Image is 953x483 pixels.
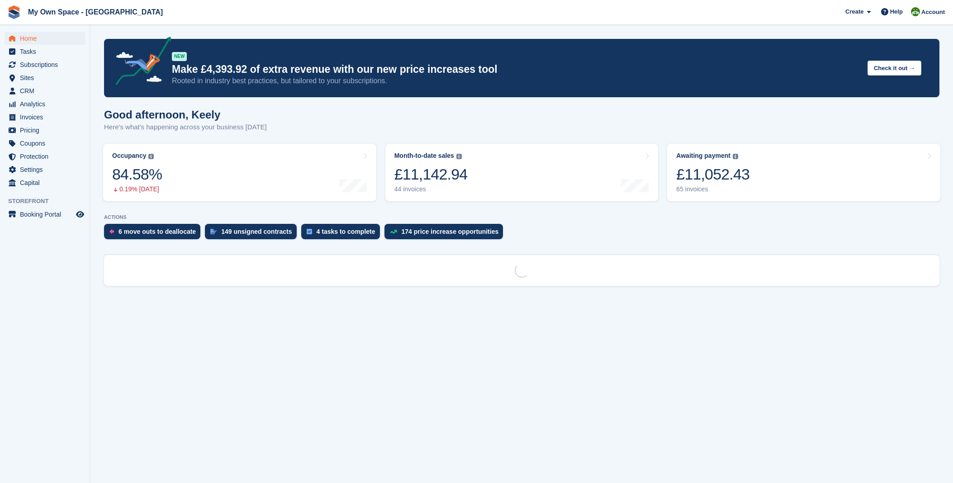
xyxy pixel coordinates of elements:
[5,98,85,110] a: menu
[676,152,730,160] div: Awaiting payment
[108,37,171,88] img: price-adjustments-announcement-icon-8257ccfd72463d97f412b2fc003d46551f7dbcb40ab6d574587a9cd5c0d94...
[845,7,863,16] span: Create
[5,137,85,150] a: menu
[384,224,508,244] a: 174 price increase opportunities
[24,5,166,19] a: My Own Space - [GEOGRAPHIC_DATA]
[733,154,738,159] img: icon-info-grey-7440780725fd019a000dd9b08b2336e03edf1995a4989e88bcd33f0948082b44.svg
[456,154,462,159] img: icon-info-grey-7440780725fd019a000dd9b08b2336e03edf1995a4989e88bcd33f0948082b44.svg
[104,109,267,121] h1: Good afternoon, Keely
[911,7,920,16] img: Keely
[20,98,74,110] span: Analytics
[20,124,74,137] span: Pricing
[5,150,85,163] a: menu
[205,224,301,244] a: 149 unsigned contracts
[20,45,74,58] span: Tasks
[394,152,454,160] div: Month-to-date sales
[221,228,292,235] div: 149 unsigned contracts
[8,197,90,206] span: Storefront
[119,228,196,235] div: 6 move outs to deallocate
[676,185,749,193] div: 65 invoices
[112,165,162,184] div: 84.58%
[112,152,146,160] div: Occupancy
[5,58,85,71] a: menu
[20,150,74,163] span: Protection
[5,32,85,45] a: menu
[104,224,205,244] a: 6 move outs to deallocate
[5,208,85,221] a: menu
[148,154,154,159] img: icon-info-grey-7440780725fd019a000dd9b08b2336e03edf1995a4989e88bcd33f0948082b44.svg
[890,7,903,16] span: Help
[5,163,85,176] a: menu
[109,229,114,234] img: move_outs_to_deallocate_icon-f764333ba52eb49d3ac5e1228854f67142a1ed5810a6f6cc68b1a99e826820c5.svg
[104,214,939,220] p: ACTIONS
[210,229,217,234] img: contract_signature_icon-13c848040528278c33f63329250d36e43548de30e8caae1d1a13099fd9432cc5.svg
[20,85,74,97] span: CRM
[20,137,74,150] span: Coupons
[20,32,74,45] span: Home
[5,71,85,84] a: menu
[394,165,468,184] div: £11,142.94
[5,124,85,137] a: menu
[104,122,267,133] p: Here's what's happening across your business [DATE]
[5,45,85,58] a: menu
[20,71,74,84] span: Sites
[868,61,921,76] button: Check it out →
[20,111,74,123] span: Invoices
[20,58,74,71] span: Subscriptions
[307,229,312,234] img: task-75834270c22a3079a89374b754ae025e5fb1db73e45f91037f5363f120a921f8.svg
[317,228,375,235] div: 4 tasks to complete
[394,185,468,193] div: 44 invoices
[20,163,74,176] span: Settings
[20,208,74,221] span: Booking Portal
[385,144,659,201] a: Month-to-date sales £11,142.94 44 invoices
[402,228,499,235] div: 174 price increase opportunities
[921,8,945,17] span: Account
[390,230,397,234] img: price_increase_opportunities-93ffe204e8149a01c8c9dc8f82e8f89637d9d84a8eef4429ea346261dce0b2c0.svg
[75,209,85,220] a: Preview store
[5,176,85,189] a: menu
[20,176,74,189] span: Capital
[103,144,376,201] a: Occupancy 84.58% 0.19% [DATE]
[676,165,749,184] div: £11,052.43
[5,111,85,123] a: menu
[301,224,384,244] a: 4 tasks to complete
[172,76,860,86] p: Rooted in industry best practices, but tailored to your subscriptions.
[5,85,85,97] a: menu
[7,5,21,19] img: stora-icon-8386f47178a22dfd0bd8f6a31ec36ba5ce8667c1dd55bd0f319d3a0aa187defe.svg
[172,52,187,61] div: NEW
[667,144,940,201] a: Awaiting payment £11,052.43 65 invoices
[112,185,162,193] div: 0.19% [DATE]
[172,63,860,76] p: Make £4,393.92 of extra revenue with our new price increases tool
